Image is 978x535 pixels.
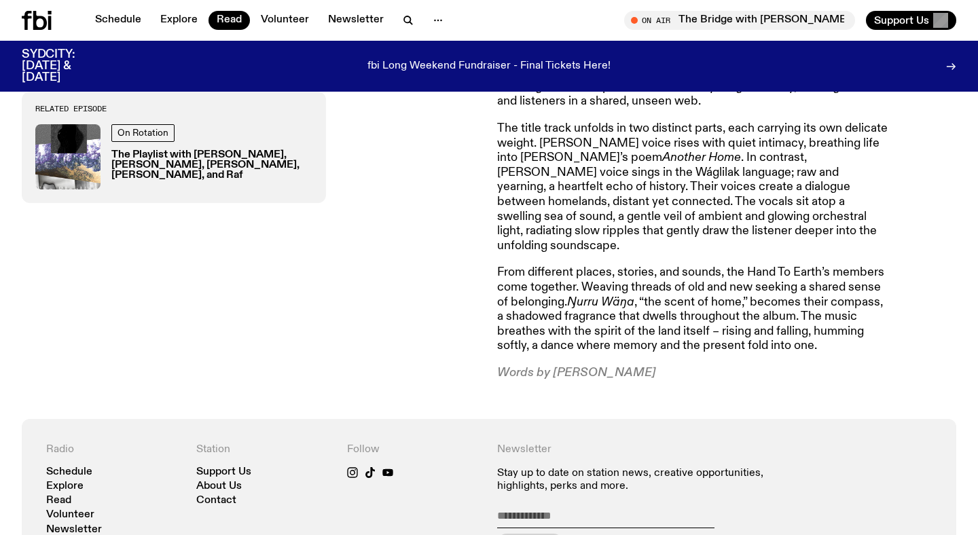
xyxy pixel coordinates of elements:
a: Schedule [46,467,92,477]
h3: SYDCITY: [DATE] & [DATE] [22,49,109,84]
em: Another Home [662,151,741,164]
span: Support Us [874,14,929,26]
h4: Follow [347,443,481,456]
button: On AirThe Bridge with [PERSON_NAME] [624,11,855,30]
p: From different places, stories, and sounds, the Hand To Earth’s members come together. Weaving th... [497,265,888,354]
p: Words by [PERSON_NAME] [497,366,888,381]
a: Newsletter [320,11,392,30]
a: Read [209,11,250,30]
p: Stay up to date on station news, creative opportunities, highlights, perks and more. [497,467,782,493]
strong: : [573,81,576,93]
p: The title track unfolds in two distinct parts, each carrying its own delicate weight. [PERSON_NAM... [497,122,888,253]
button: Support Us [866,11,956,30]
a: On RotationThe Playlist with [PERSON_NAME], [PERSON_NAME], [PERSON_NAME], [PERSON_NAME], and Raf [35,124,312,189]
a: Contact [196,496,236,506]
h4: Newsletter [497,443,782,456]
h3: Related Episode [35,105,312,113]
a: Volunteer [253,11,317,30]
a: Schedule [87,11,149,30]
h4: Radio [46,443,180,456]
a: Explore [152,11,206,30]
h4: Station [196,443,330,456]
em: Ŋurru Wäŋa [567,296,634,308]
a: About Us [196,481,242,492]
p: fbi Long Weekend Fundraiser - Final Tickets Here! [367,60,611,73]
a: Newsletter [46,525,102,535]
a: Explore [46,481,84,492]
h3: The Playlist with [PERSON_NAME], [PERSON_NAME], [PERSON_NAME], [PERSON_NAME], and Raf [111,150,312,181]
a: Support Us [196,467,251,477]
a: Read [46,496,71,506]
a: Volunteer [46,510,94,520]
